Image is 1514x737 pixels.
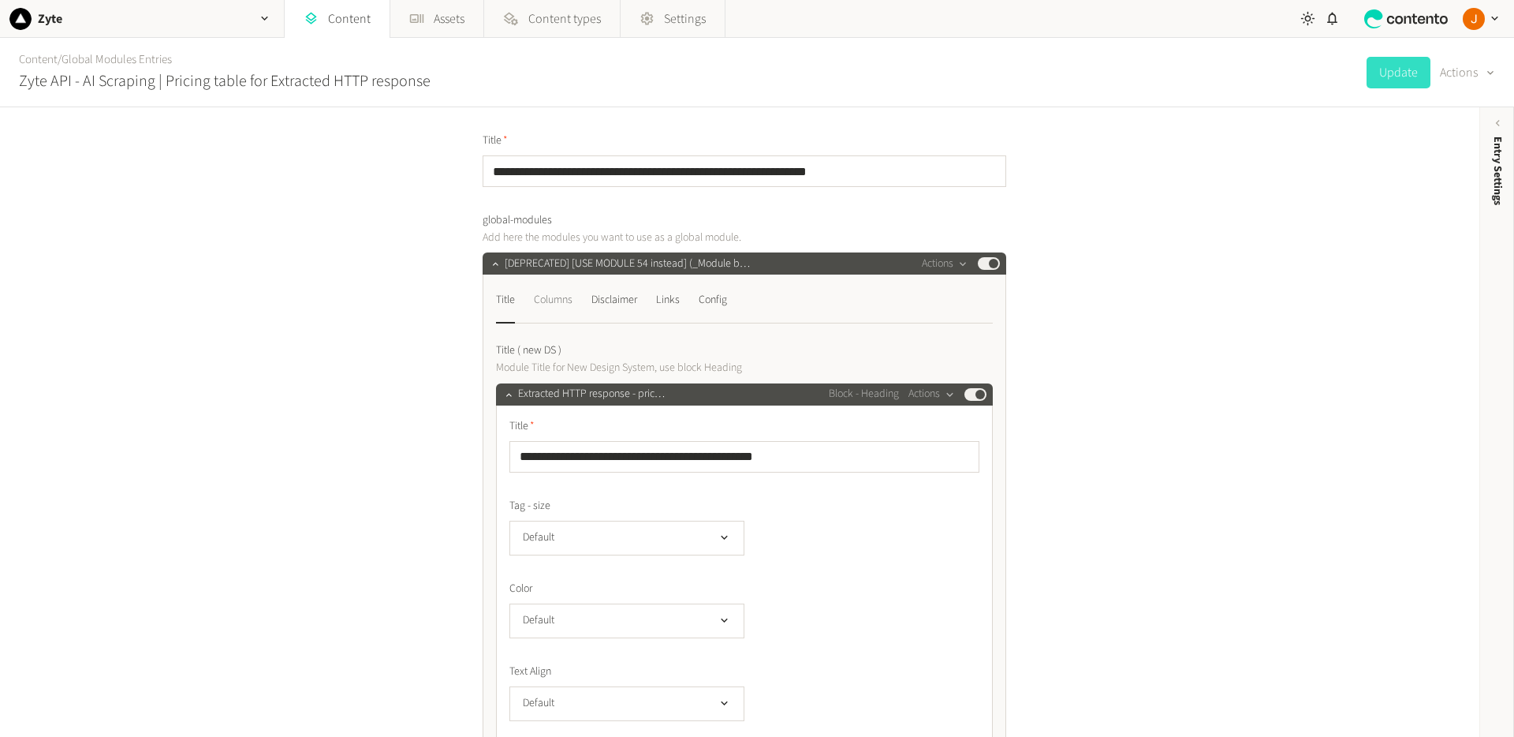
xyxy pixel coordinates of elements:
div: Config [699,287,727,312]
button: Update [1367,57,1430,88]
div: Columns [534,287,572,312]
button: Actions [908,385,955,404]
span: Extracted HTTP response - pric… [518,386,665,402]
span: Tag - size [509,498,550,514]
img: Josu Escalada [1463,8,1485,30]
button: Default [509,604,744,638]
span: Block - Heading [829,386,899,402]
div: Title [496,287,515,312]
p: Add here the modules you want to use as a global module. [483,229,841,246]
a: Global Modules Entries [62,51,172,68]
h2: Zyte [38,9,62,28]
span: Color [509,581,532,597]
span: Title [509,418,535,435]
span: / [58,51,62,68]
button: Default [509,686,744,721]
button: Actions [1440,57,1495,88]
span: Entry Settings [1490,137,1506,205]
span: [DEPRECATED] [USE MODULE 54 instead] (_Module b19 - Table) [505,256,752,272]
div: Links [656,287,680,312]
span: Content types [528,9,601,28]
img: Zyte [9,8,32,30]
div: Disclaimer [591,287,637,312]
h2: Zyte API - AI Scraping | Pricing table for Extracted HTTP response [19,69,431,93]
p: Module Title for New Design System, use block Heading [496,359,855,376]
a: Content [19,51,58,68]
button: Actions [922,254,968,273]
span: Title ( new DS ) [496,342,561,359]
span: global-modules [483,212,552,229]
span: Title [483,133,508,149]
button: Default [509,521,744,556]
span: Text Align [509,664,551,680]
span: Settings [664,9,706,28]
